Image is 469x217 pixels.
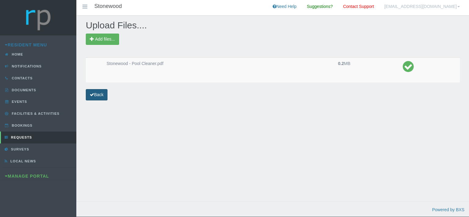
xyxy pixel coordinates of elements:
strong: 0.2 [338,61,344,66]
p: Stonewood - Pool Cleaner.pdf [107,60,333,67]
span: Add files... [95,37,115,42]
h4: Stonewood [94,3,122,9]
span: Requests [9,136,32,139]
a: Back [86,89,107,100]
a: Resident Menu [5,42,47,47]
a: Manage Portal [5,174,49,179]
p: MB [338,60,398,67]
span: Documents [10,88,36,92]
span: Notifications [10,64,42,68]
a: Powered by BXS [432,207,464,212]
span: Events [10,100,27,103]
span: Home [10,52,23,56]
span: Facilities & Activities [10,112,60,115]
span: Bookings [10,124,33,127]
span: Surveys [9,147,29,151]
span: Contacts [10,76,33,80]
span: Local News [9,159,36,163]
h2: Upload Files.... [86,20,460,30]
